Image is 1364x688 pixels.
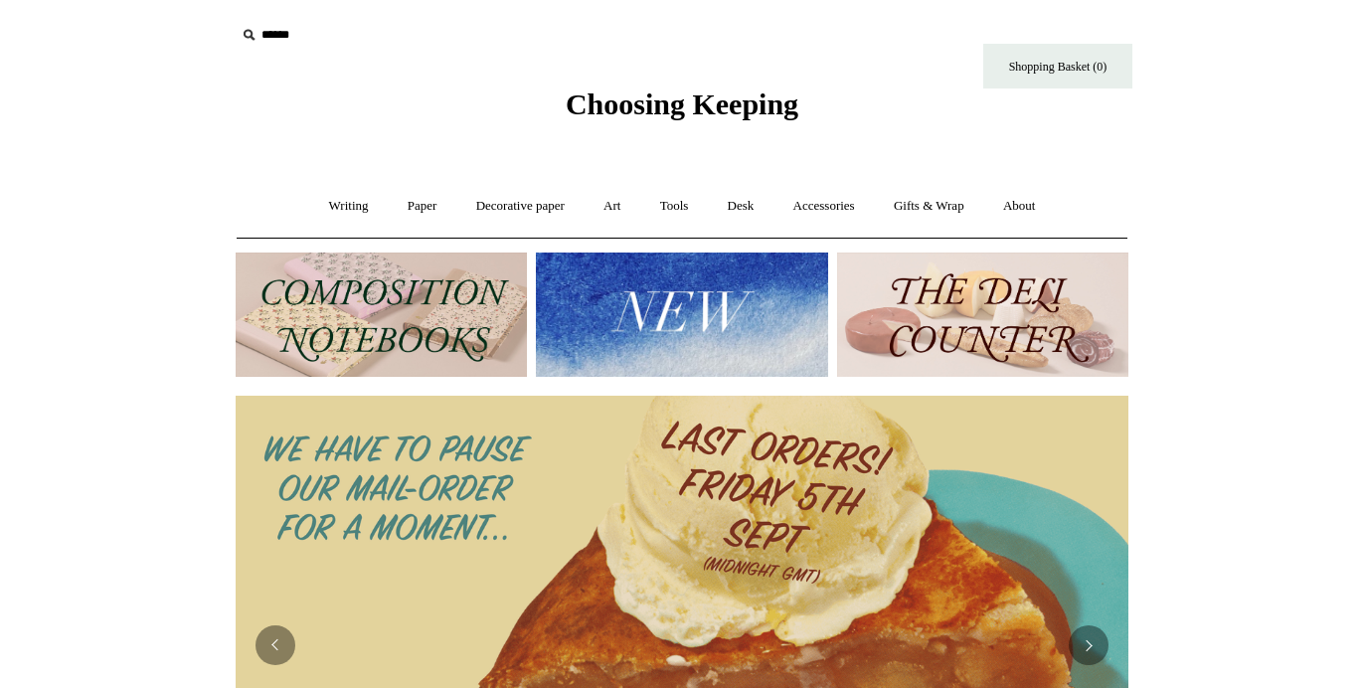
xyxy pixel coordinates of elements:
[566,87,798,120] span: Choosing Keeping
[586,180,638,233] a: Art
[837,253,1128,377] img: The Deli Counter
[566,103,798,117] a: Choosing Keeping
[710,180,772,233] a: Desk
[983,44,1132,88] a: Shopping Basket (0)
[458,180,583,233] a: Decorative paper
[985,180,1054,233] a: About
[390,180,455,233] a: Paper
[876,180,982,233] a: Gifts & Wrap
[311,180,387,233] a: Writing
[236,253,527,377] img: 202302 Composition ledgers.jpg__PID:69722ee6-fa44-49dd-a067-31375e5d54ec
[775,180,873,233] a: Accessories
[1069,625,1108,665] button: Next
[642,180,707,233] a: Tools
[536,253,827,377] img: New.jpg__PID:f73bdf93-380a-4a35-bcfe-7823039498e1
[256,625,295,665] button: Previous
